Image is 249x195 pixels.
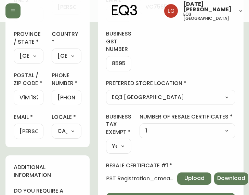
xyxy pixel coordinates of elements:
[14,72,43,87] label: postal / zip code
[106,30,131,53] label: business gst number
[184,175,205,182] span: Upload
[52,72,81,87] label: phone number
[14,30,43,46] label: province / state
[214,172,248,185] button: Download
[183,1,233,12] span: [DATE][PERSON_NAME]
[140,113,235,121] label: number of resale certificates
[217,175,245,182] span: Download
[106,176,174,182] span: PST Registration_cmeackjgh403401625344v81f.pdf
[52,113,81,121] label: locale
[183,12,233,20] h5: eq3 [GEOGRAPHIC_DATA]
[177,172,211,185] button: Upload
[106,113,131,136] label: business tax exempt
[52,30,81,46] label: country
[112,5,137,16] img: logo
[14,113,43,121] label: email
[106,80,235,87] label: preferred store location
[164,4,178,18] img: 2638f148bab13be18035375ceda1d187
[14,164,81,179] h4: additional information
